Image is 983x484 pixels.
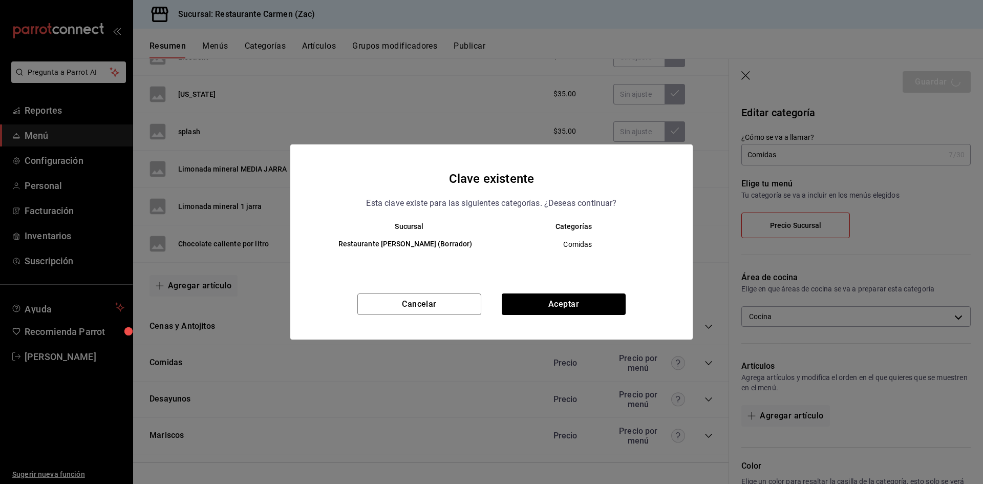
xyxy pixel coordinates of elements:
[491,222,672,230] th: Categorías
[366,197,616,210] p: Esta clave existe para las siguientes categorías. ¿Deseas continuar?
[502,293,626,315] button: Aceptar
[449,169,534,188] h4: Clave existente
[327,239,483,250] h6: Restaurante [PERSON_NAME] (Borrador)
[357,293,481,315] button: Cancelar
[500,239,655,249] span: Comidas
[311,222,491,230] th: Sucursal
